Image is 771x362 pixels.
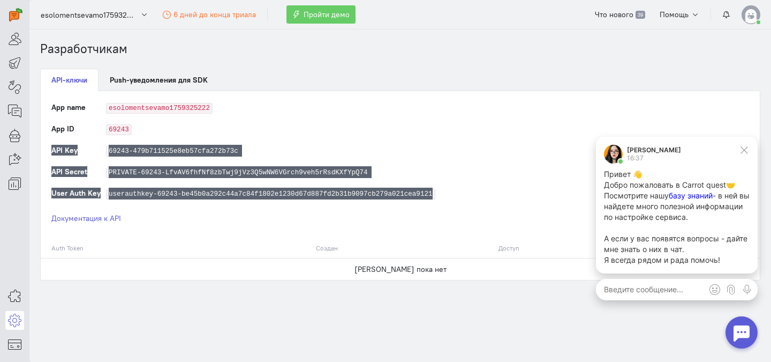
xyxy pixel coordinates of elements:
div: [PERSON_NAME] [42,16,96,23]
label: User Auth Key [51,188,101,198]
span: Привет 👋 [19,39,57,48]
label: App ID [51,123,74,134]
li: Разработчикам [40,40,127,58]
th: Создан [311,238,493,258]
span: Пройти демо [304,10,350,19]
th: Auth Token [41,238,311,258]
button: Помощь [654,5,706,24]
span: Посмотрите нашу [19,60,84,69]
button: Голосовое сообщение [154,151,170,167]
code: 69243-479b711525e8eb57cfa272b73c [106,146,241,157]
label: API Key [51,145,78,156]
img: carrot-quest.svg [9,8,22,21]
code: 69243 [106,124,132,135]
img: default-v4.png [742,5,760,24]
span: 39 [636,11,645,19]
span: esolomentsevamo1759325222 [41,10,137,20]
span: Что нового [595,10,633,19]
a: Что нового 39 [589,5,651,24]
td: [PERSON_NAME] пока нет [41,258,760,280]
code: PRIVATE-69243-LfvAV6fhfNf8zbTwj9jVz3Q5wNW6VGrch9veh5rRsdKXfYpQ74 [106,167,371,178]
code: esolomentsevamo1759325222 [106,103,213,114]
a: API-ключи [40,69,99,91]
span: - в ней вы найдете много полезной информации по настройке сервиса. [19,60,164,91]
a: Push-уведомления для SDK [99,69,219,91]
nav: breadcrumb [40,40,760,58]
div: 16:37 [42,24,96,31]
button: esolomentsevamo1759325222 [35,5,154,24]
code: userauthkey-69243-be45b0a292c44a7c84f1802e1230d67d887fd2b31b9097cb279a021cea9121 [106,189,435,200]
span: Добро пожаловать в Carrot quest🤝 [19,49,150,58]
span: Помощь [660,10,689,19]
span: Я всегда рядом и рада помочь! [19,124,135,134]
button: Пройти демо [286,5,356,24]
a: Документация к API [51,213,121,224]
span: 6 дней до конца триала [173,10,256,19]
a: базу знаний [84,60,127,69]
span: А если у вас появятся вопросы - дайте мне знать о них в чат. [19,103,162,123]
label: API Secret [51,166,87,177]
label: App name [51,102,86,113]
th: Доступ [493,238,670,258]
